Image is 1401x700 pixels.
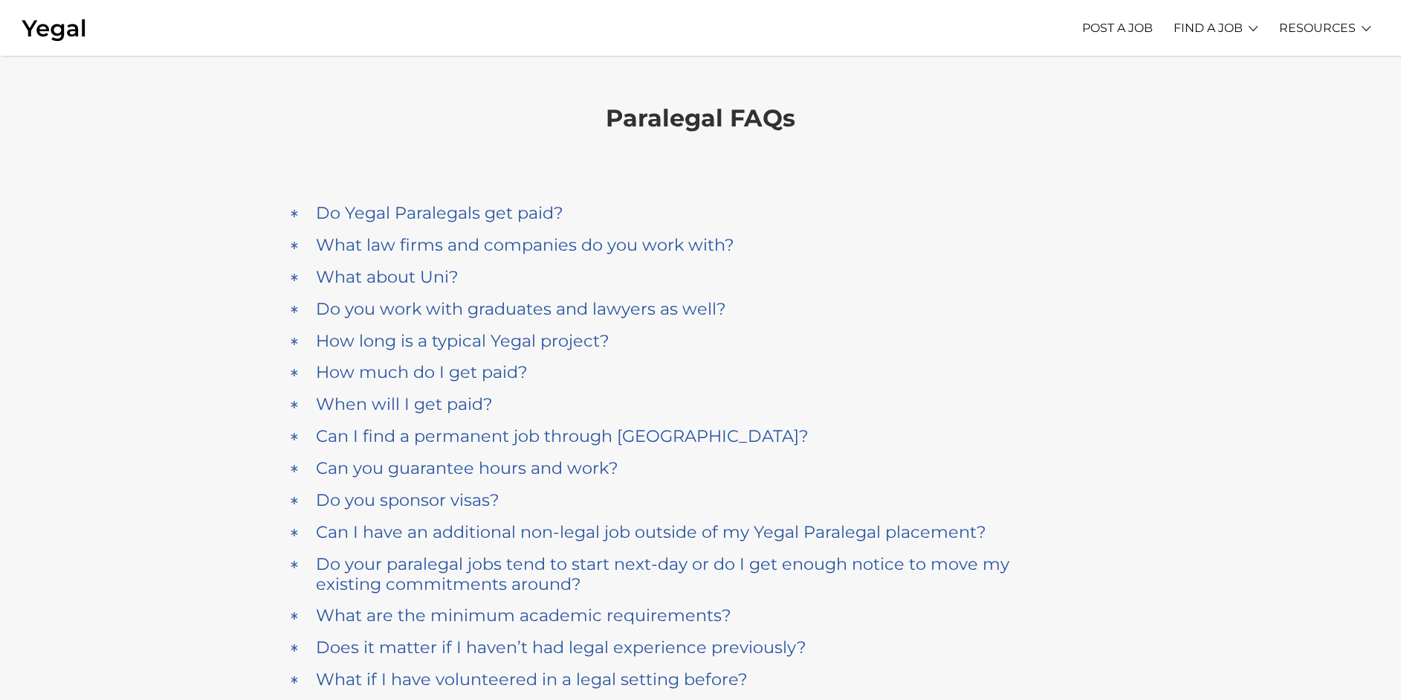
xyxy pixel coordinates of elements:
h4: Does it matter if I haven’t had legal experience previously? [316,638,806,658]
a: Do you sponsor visas? [288,487,1113,514]
a: What about Uni? [288,263,1113,291]
h4: What are the minimum academic requirements? [316,606,731,626]
h4: Can I find a permanent job through [GEOGRAPHIC_DATA]? [316,426,809,446]
h4: Do your paralegal jobs tend to start next-day or do I get enough notice to move my existing commi... [316,554,1010,594]
h4: How much do I get paid? [316,362,528,382]
h4: Do you sponsor visas? [316,490,499,510]
a: When will I get paid? [288,391,1113,418]
a: Does it matter if I haven’t had legal experience previously? [288,634,1113,661]
h4: What about Uni? [316,267,459,287]
a: How long is a typical Yegal project? [288,327,1113,355]
a: Do you work with graduates and lawyers as well? [288,295,1113,323]
h4: How long is a typical Yegal project? [316,331,609,351]
a: What law firms and companies do you work with? [288,231,1113,259]
h4: When will I get paid? [316,394,493,414]
h4: What law firms and companies do you work with? [316,235,734,255]
a: What are the minimum academic requirements? [288,602,1113,629]
a: POST A JOB [1082,7,1153,48]
h4: Do Yegal Paralegals get paid? [316,203,563,223]
h4: Do you work with graduates and lawyers as well? [316,299,726,319]
a: Can you guarantee hours and work? [288,455,1113,482]
h4: Can I have an additional non-legal job outside of my Yegal Paralegal placement? [316,522,986,542]
a: Do your paralegal jobs tend to start next-day or do I get enough notice to move my existing commi... [288,550,1113,598]
a: Can I have an additional non-legal job outside of my Yegal Paralegal placement? [288,518,1113,546]
a: RESOURCES [1279,7,1356,48]
a: How much do I get paid? [288,359,1113,386]
a: Do Yegal Paralegals get paid? [288,199,1113,227]
a: FIND A JOB [1174,7,1243,48]
a: Can I find a permanent job through [GEOGRAPHIC_DATA]? [288,423,1113,450]
h4: What if I have volunteered in a legal setting before? [316,670,748,690]
h4: Can you guarantee hours and work? [316,458,618,478]
a: What if I have volunteered in a legal setting before? [288,666,1113,693]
